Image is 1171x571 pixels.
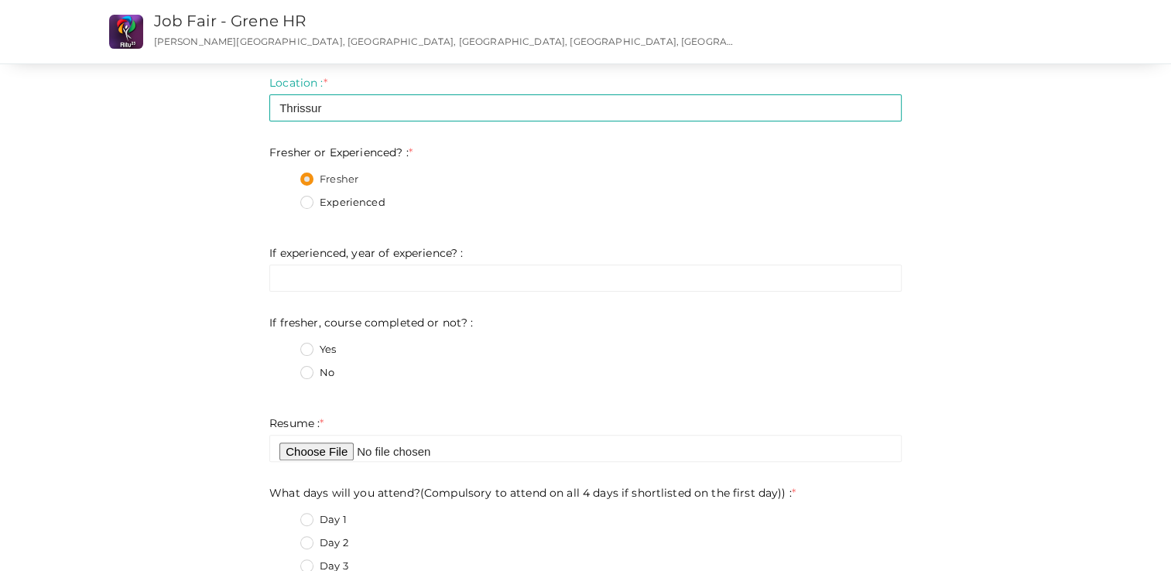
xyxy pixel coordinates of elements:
label: Fresher or Experienced? : [269,145,413,160]
label: What days will you attend?(Compulsory to attend on all 4 days if shortlisted on the first day)) : [269,485,796,501]
label: Day 1 [300,512,347,528]
p: [PERSON_NAME][GEOGRAPHIC_DATA], [GEOGRAPHIC_DATA], [GEOGRAPHIC_DATA], [GEOGRAPHIC_DATA], [GEOGRAP... [154,35,740,48]
label: Resume : [269,415,324,431]
label: Day 2 [300,535,348,551]
label: If fresher, course completed or not? : [269,315,473,330]
img: CS2O7UHK_small.png [109,15,143,49]
label: Location : [269,75,327,91]
label: If experienced, year of experience? : [269,245,463,261]
label: Fresher [300,172,358,187]
label: Experienced [300,195,385,210]
label: Yes [300,342,336,357]
label: No [300,365,334,381]
a: Job Fair - Grene HR [154,12,306,30]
